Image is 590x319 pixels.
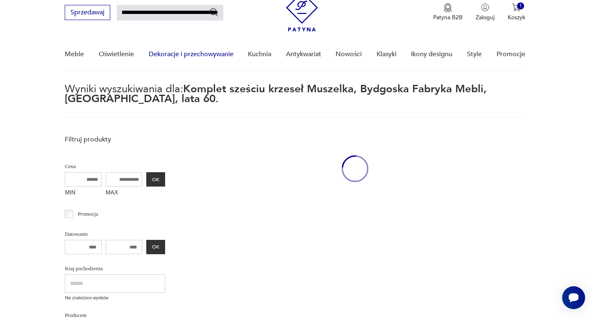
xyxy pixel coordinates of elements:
[65,5,110,20] button: Sprzedawaj
[99,39,134,70] a: Oświetlenie
[65,10,110,16] a: Sprzedawaj
[476,3,495,21] button: Zaloguj
[286,39,321,70] a: Antykwariat
[342,131,368,207] div: oval-loading
[65,295,165,301] p: Nie znaleziono wyników
[65,230,165,239] p: Datowanie
[78,210,98,219] p: Promocja
[411,39,452,70] a: Ikony designu
[65,82,487,106] span: Komplet sześciu krzeseł Muszelka, Bydgoska Fabryka Mebli, [GEOGRAPHIC_DATA], lata 60.
[508,3,525,21] button: 1Koszyk
[433,3,463,21] a: Ikona medaluPatyna B2B
[65,187,102,200] label: MIN
[65,264,165,273] p: Kraj pochodzenia
[377,39,397,70] a: Klasyki
[444,3,452,12] img: Ikona medalu
[433,14,463,21] p: Patyna B2B
[65,84,525,118] p: Wyniki wyszukiwania dla:
[433,3,463,21] button: Patyna B2B
[481,3,489,11] img: Ikonka użytkownika
[248,39,271,70] a: Kuchnia
[149,39,234,70] a: Dekoracje i przechowywanie
[512,3,520,11] img: Ikona koszyka
[517,2,524,9] div: 1
[65,162,165,171] p: Cena
[65,135,165,144] p: Filtruj produkty
[467,39,482,70] a: Style
[146,172,165,187] button: OK
[508,14,525,21] p: Koszyk
[209,7,219,17] button: Szukaj
[562,286,585,309] iframe: Smartsupp widget button
[497,39,525,70] a: Promocje
[146,240,165,254] button: OK
[65,39,84,70] a: Meble
[476,14,495,21] p: Zaloguj
[336,39,362,70] a: Nowości
[106,187,143,200] label: MAX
